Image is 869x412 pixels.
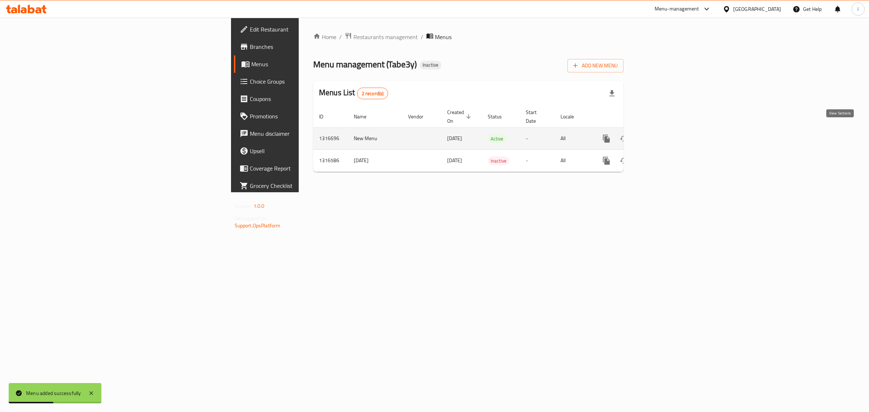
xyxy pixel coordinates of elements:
[420,61,441,70] div: Inactive
[234,160,376,177] a: Coverage Report
[447,134,462,143] span: [DATE]
[345,32,418,42] a: Restaurants management
[598,130,615,147] button: more
[488,157,509,165] span: Inactive
[526,108,546,125] span: Start Date
[234,55,376,73] a: Menus
[234,177,376,194] a: Grocery Checklist
[488,156,509,165] div: Inactive
[733,5,781,13] div: [GEOGRAPHIC_DATA]
[357,88,389,99] div: Total records count
[250,129,370,138] span: Menu disclaimer
[234,38,376,55] a: Branches
[447,108,473,125] span: Created On
[447,156,462,165] span: [DATE]
[319,87,388,99] h2: Menus List
[250,42,370,51] span: Branches
[520,150,555,172] td: -
[561,112,583,121] span: Locale
[555,127,592,150] td: All
[408,112,433,121] span: Vendor
[313,106,673,172] table: enhanced table
[592,106,673,128] th: Actions
[234,21,376,38] a: Edit Restaurant
[567,59,624,72] button: Add New Menu
[313,32,624,42] nav: breadcrumb
[488,112,511,121] span: Status
[250,25,370,34] span: Edit Restaurant
[357,90,388,97] span: 2 record(s)
[603,85,621,102] div: Export file
[234,125,376,142] a: Menu disclaimer
[319,112,333,121] span: ID
[435,33,452,41] span: Menus
[234,73,376,90] a: Choice Groups
[234,142,376,160] a: Upsell
[857,5,858,13] span: I
[250,94,370,103] span: Coupons
[235,214,268,223] span: Get support on:
[250,147,370,155] span: Upsell
[235,221,281,230] a: Support.OpsPlatform
[234,90,376,108] a: Coupons
[598,152,615,169] button: more
[421,33,423,41] li: /
[655,5,699,13] div: Menu-management
[555,150,592,172] td: All
[253,201,265,211] span: 1.0.0
[353,33,418,41] span: Restaurants management
[250,181,370,190] span: Grocery Checklist
[250,164,370,173] span: Coverage Report
[235,201,252,211] span: Version:
[234,108,376,125] a: Promotions
[250,77,370,86] span: Choice Groups
[488,134,506,143] div: Active
[488,135,506,143] span: Active
[354,112,376,121] span: Name
[420,62,441,68] span: Inactive
[26,389,81,397] div: Menu added successfully
[520,127,555,150] td: -
[251,60,370,68] span: Menus
[250,112,370,121] span: Promotions
[573,61,618,70] span: Add New Menu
